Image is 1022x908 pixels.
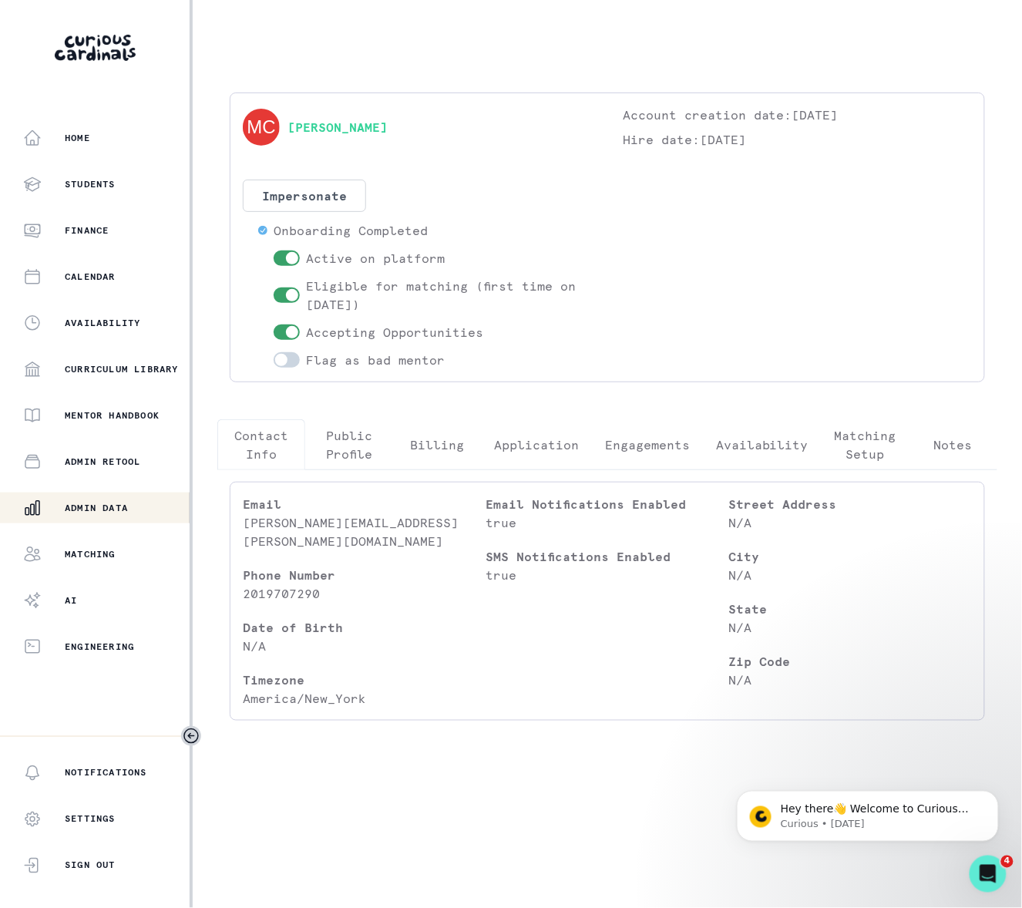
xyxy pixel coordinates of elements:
p: Account creation date: [DATE] [623,106,972,124]
p: Admin Data [65,502,128,514]
p: Mentor Handbook [65,409,160,422]
p: Message from Curious, sent 25w ago [67,59,266,73]
p: Eligible for matching (first time on [DATE]) [306,277,592,314]
p: AI [65,594,77,607]
p: Notes [934,436,973,454]
p: Application [494,436,579,454]
iframe: Intercom live chat [970,856,1007,893]
button: Toggle sidebar [181,726,201,746]
p: Timezone [243,671,486,689]
p: State [729,600,972,618]
iframe: Intercom notifications message [714,758,1022,866]
p: Public Profile [318,426,380,463]
p: 2019707290 [243,584,486,603]
p: Matching Setup [835,426,896,463]
p: N/A [729,618,972,637]
p: Date of Birth [243,618,486,637]
p: Accepting Opportunities [306,323,483,341]
p: Settings [65,813,116,826]
p: true [486,513,728,532]
img: Curious Cardinals Logo [55,35,136,61]
p: Phone Number [243,566,486,584]
span: Hey there👋 Welcome to Curious Cardinals 🙌 Take a look around! If you have any questions or are ex... [67,45,263,133]
p: Active on platform [306,249,445,267]
p: Matching [65,548,116,560]
p: Home [65,132,90,144]
p: Hire date: [DATE] [623,130,972,149]
a: [PERSON_NAME] [287,118,388,136]
p: Contact Info [230,426,292,463]
p: Admin Retool [65,456,140,468]
p: N/A [243,637,486,655]
p: Email [243,495,486,513]
p: Zip Code [729,652,972,671]
p: Availability [716,436,809,454]
img: svg [243,109,280,146]
p: Email Notifications Enabled [486,495,728,513]
p: N/A [729,566,972,584]
p: Availability [65,317,140,329]
p: Curriculum Library [65,363,179,375]
p: Flag as bad mentor [306,351,445,369]
p: true [486,566,728,584]
p: N/A [729,513,972,532]
span: 4 [1001,856,1014,868]
p: Finance [65,224,109,237]
p: Billing [410,436,464,454]
p: Sign Out [65,859,116,872]
p: N/A [729,671,972,689]
p: [PERSON_NAME][EMAIL_ADDRESS][PERSON_NAME][DOMAIN_NAME] [243,513,486,550]
p: SMS Notifications Enabled [486,547,728,566]
p: America/New_York [243,689,486,708]
p: Engineering [65,641,134,653]
p: Notifications [65,767,147,779]
p: Calendar [65,271,116,283]
button: Impersonate [243,180,366,212]
p: Engagements [605,436,690,454]
p: Onboarding Completed [274,221,428,240]
p: Students [65,178,116,190]
p: Street Address [729,495,972,513]
p: City [729,547,972,566]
